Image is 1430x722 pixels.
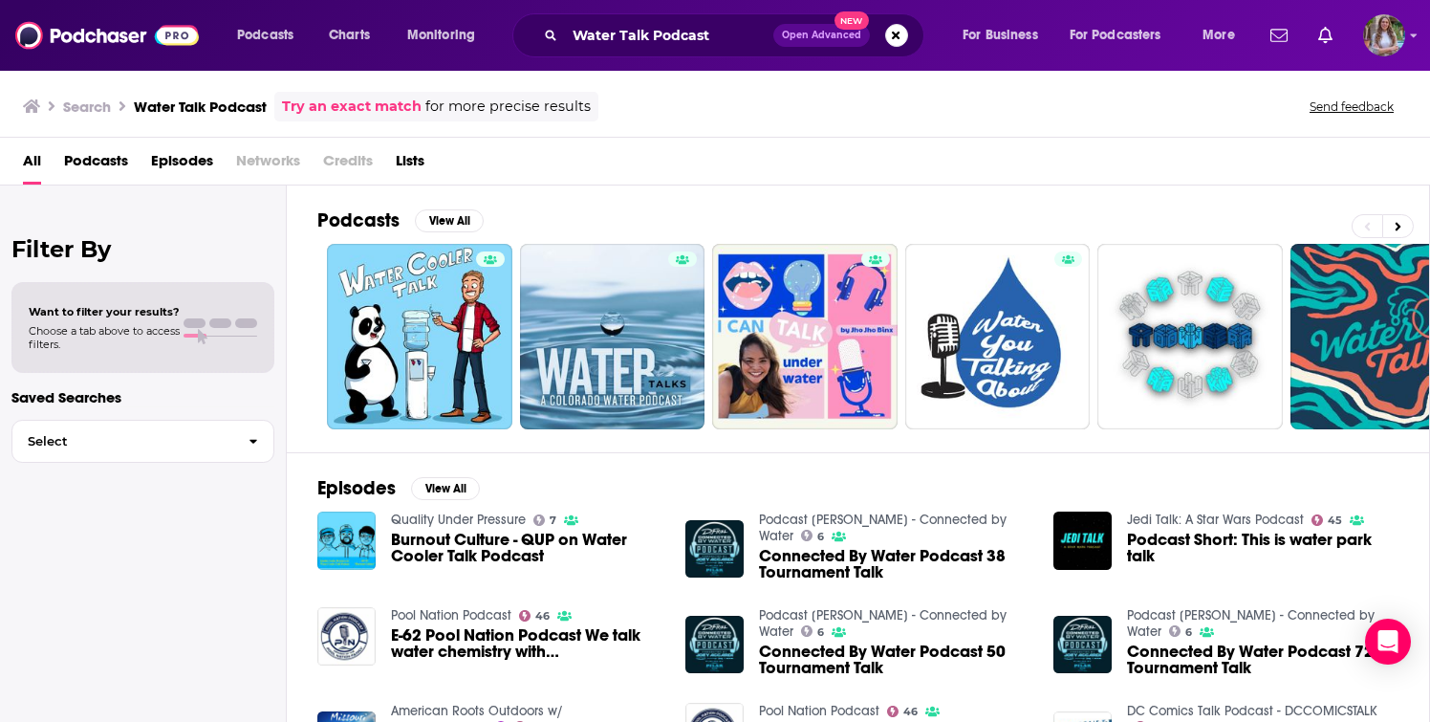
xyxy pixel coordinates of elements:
[949,20,1062,51] button: open menu
[396,145,424,185] a: Lists
[323,145,373,185] span: Credits
[533,514,557,526] a: 7
[817,533,824,541] span: 6
[519,610,551,622] a: 46
[329,22,370,49] span: Charts
[224,20,318,51] button: open menu
[1202,22,1235,49] span: More
[759,644,1030,676] a: Connected By Water Podcast 50 Tournament Talk
[1185,628,1192,637] span: 6
[411,477,480,500] button: View All
[236,145,300,185] span: Networks
[317,512,376,570] img: Burnout Culture - QUP on Water Cooler Talk Podcast
[773,24,870,47] button: Open AdvancedNew
[1127,644,1398,676] a: Connected By Water Podcast 72 Tournament Talk
[759,607,1007,640] a: Podcast D.Friel - Connected by Water
[1127,703,1377,719] a: DC Comics Talk Podcast - DCCOMICSTALK
[11,388,274,406] p: Saved Searches
[1363,14,1405,56] span: Logged in as jnewton
[782,31,861,40] span: Open Advanced
[817,628,824,637] span: 6
[391,607,511,624] a: Pool Nation Podcast
[531,13,942,57] div: Search podcasts, credits, & more...
[1311,514,1343,526] a: 45
[12,435,233,448] span: Select
[63,98,111,116] h3: Search
[316,20,381,51] a: Charts
[391,627,662,660] a: E-62 Pool Nation Podcast We talk water chemistry with Bob Lowry
[1070,22,1161,49] span: For Podcasters
[391,532,662,564] a: Burnout Culture - QUP on Water Cooler Talk Podcast
[29,324,180,351] span: Choose a tab above to access filters.
[535,612,550,621] span: 46
[29,305,180,318] span: Want to filter your results?
[317,208,484,232] a: PodcastsView All
[415,209,484,232] button: View All
[151,145,213,185] a: Episodes
[1053,616,1112,674] img: Connected By Water Podcast 72 Tournament Talk
[394,20,500,51] button: open menu
[1263,19,1295,52] a: Show notifications dropdown
[685,616,744,674] img: Connected By Water Podcast 50 Tournament Talk
[237,22,293,49] span: Podcasts
[685,520,744,579] img: Connected By Water Podcast 38 Tournament Talk
[1189,20,1259,51] button: open menu
[903,708,918,716] span: 46
[1127,512,1304,528] a: Jedi Talk: A Star Wars Podcast
[887,706,919,717] a: 46
[391,627,662,660] span: E-62 Pool Nation Podcast We talk water chemistry with [PERSON_NAME]
[1057,20,1189,51] button: open menu
[317,476,480,500] a: EpisodesView All
[759,548,1030,580] a: Connected By Water Podcast 38 Tournament Talk
[834,11,869,30] span: New
[1053,512,1112,570] img: Podcast Short: This is water park talk
[1304,98,1399,115] button: Send feedback
[1169,625,1193,637] a: 6
[11,420,274,463] button: Select
[317,208,400,232] h2: Podcasts
[23,145,41,185] a: All
[759,512,1007,544] a: Podcast D.Friel - Connected by Water
[391,512,526,528] a: Quality Under Pressure
[15,17,199,54] img: Podchaser - Follow, Share and Rate Podcasts
[1127,532,1398,564] a: Podcast Short: This is water park talk
[801,625,825,637] a: 6
[963,22,1038,49] span: For Business
[317,476,396,500] h2: Episodes
[801,530,825,541] a: 6
[1363,14,1405,56] button: Show profile menu
[550,516,556,525] span: 7
[407,22,475,49] span: Monitoring
[1328,516,1342,525] span: 45
[282,96,422,118] a: Try an exact match
[134,98,267,116] h3: Water Talk Podcast
[1127,607,1375,640] a: Podcast D.Friel - Connected by Water
[317,607,376,666] img: E-62 Pool Nation Podcast We talk water chemistry with Bob Lowry
[1311,19,1340,52] a: Show notifications dropdown
[1365,619,1411,665] div: Open Intercom Messenger
[565,20,773,51] input: Search podcasts, credits, & more...
[759,703,879,719] a: Pool Nation Podcast
[64,145,128,185] a: Podcasts
[11,235,274,263] h2: Filter By
[425,96,591,118] span: for more precise results
[1363,14,1405,56] img: User Profile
